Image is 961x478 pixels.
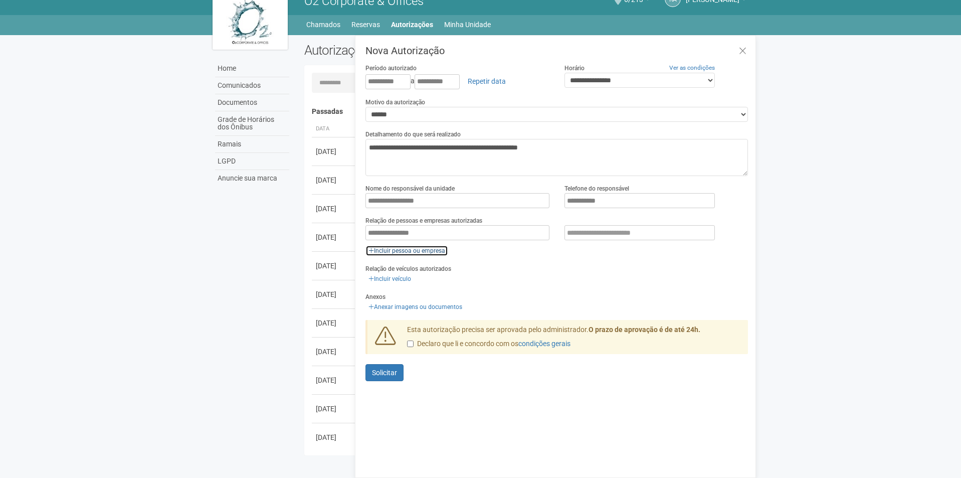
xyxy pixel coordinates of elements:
[365,301,465,312] a: Anexar imagens ou documentos
[365,98,425,107] label: Motivo da autorização
[365,46,748,56] h3: Nova Autorização
[400,325,748,354] div: Esta autorização precisa ser aprovada pelo administrador.
[365,184,455,193] label: Nome do responsável da unidade
[365,292,386,301] label: Anexos
[316,175,353,185] div: [DATE]
[316,204,353,214] div: [DATE]
[365,245,448,256] a: Incluir pessoa ou empresa
[215,136,289,153] a: Ramais
[518,340,570,348] a: condições gerais
[316,375,353,385] div: [DATE]
[365,73,549,90] div: a
[589,326,700,334] strong: O prazo de aprovação é de até 24h.
[461,73,512,90] a: Repetir data
[215,60,289,77] a: Home
[365,364,404,381] button: Solicitar
[407,339,570,349] label: Declaro que li e concordo com os
[306,18,340,32] a: Chamados
[564,184,629,193] label: Telefone do responsável
[215,77,289,94] a: Comunicados
[564,64,585,73] label: Horário
[365,216,482,225] label: Relação de pessoas e empresas autorizadas
[391,18,433,32] a: Autorizações
[215,111,289,136] a: Grade de Horários dos Ônibus
[304,43,519,58] h2: Autorizações
[372,369,397,377] span: Solicitar
[365,273,414,284] a: Incluir veículo
[215,153,289,170] a: LGPD
[312,108,741,115] h4: Passadas
[365,264,451,273] label: Relação de veículos autorizados
[407,341,414,347] input: Declaro que li e concordo com oscondições gerais
[669,64,715,71] a: Ver as condições
[215,94,289,111] a: Documentos
[316,232,353,242] div: [DATE]
[215,170,289,187] a: Anuncie sua marca
[316,347,353,357] div: [DATE]
[312,121,357,137] th: Data
[365,64,417,73] label: Período autorizado
[316,404,353,414] div: [DATE]
[316,432,353,442] div: [DATE]
[316,289,353,299] div: [DATE]
[316,261,353,271] div: [DATE]
[316,318,353,328] div: [DATE]
[365,130,461,139] label: Detalhamento do que será realizado
[444,18,491,32] a: Minha Unidade
[316,146,353,156] div: [DATE]
[351,18,380,32] a: Reservas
